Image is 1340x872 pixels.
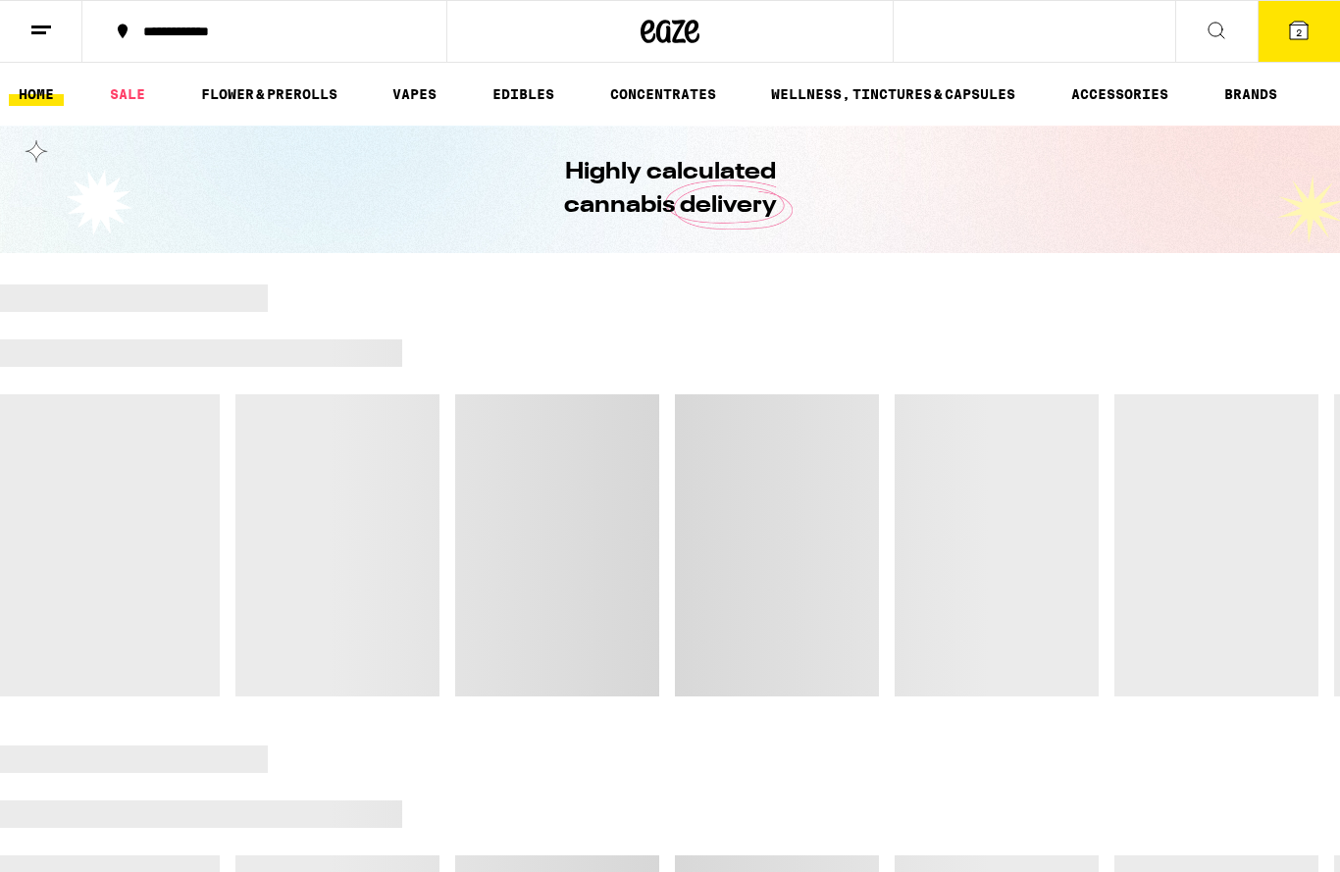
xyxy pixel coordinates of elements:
button: BRANDS [1214,82,1287,106]
a: CONCENTRATES [600,82,726,106]
a: VAPES [383,82,446,106]
a: WELLNESS, TINCTURES & CAPSULES [761,82,1025,106]
a: SALE [100,82,155,106]
button: 2 [1258,1,1340,62]
a: FLOWER & PREROLLS [191,82,347,106]
a: HOME [9,82,64,106]
a: EDIBLES [483,82,564,106]
h1: Highly calculated cannabis delivery [508,156,832,223]
a: ACCESSORIES [1061,82,1178,106]
span: 2 [1296,26,1302,38]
